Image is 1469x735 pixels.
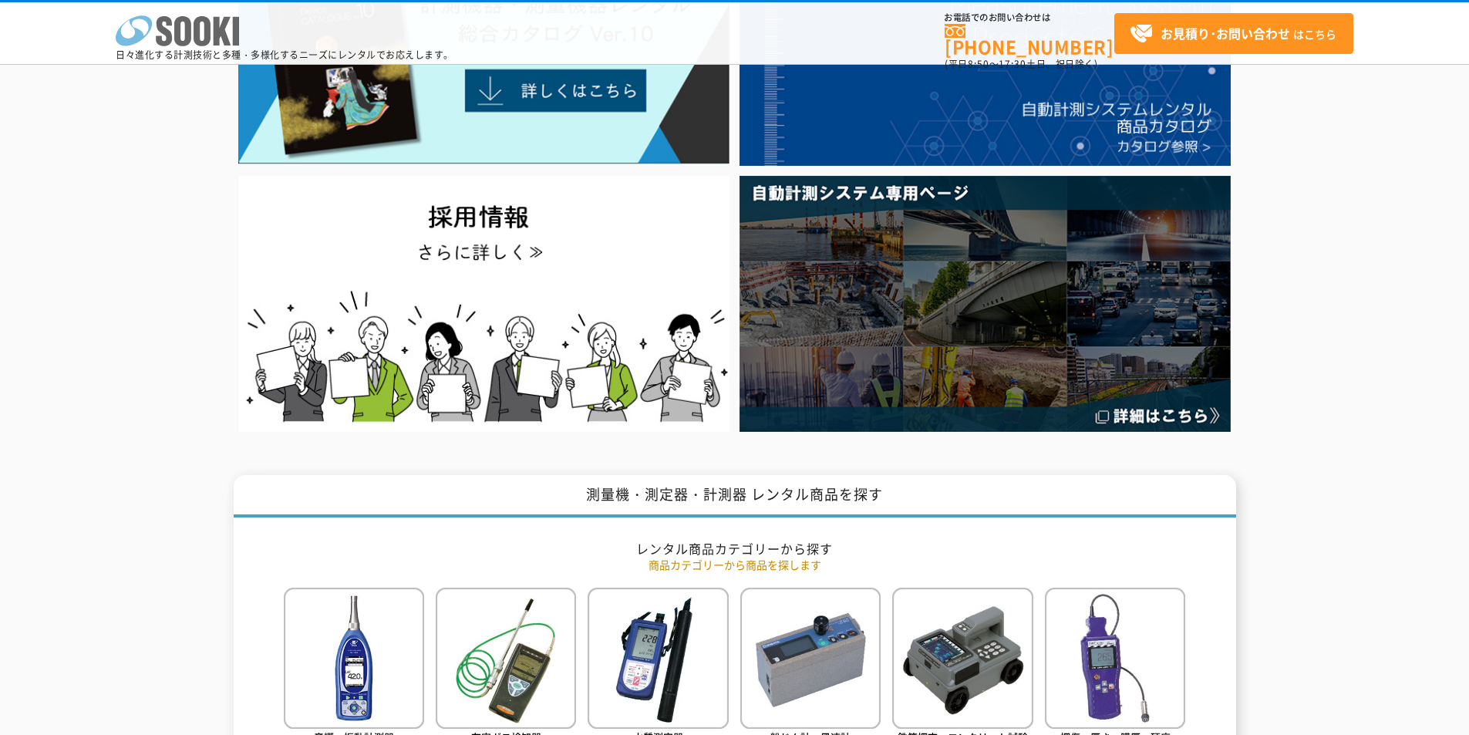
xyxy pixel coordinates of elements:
span: はこちら [1130,22,1336,46]
span: 8:50 [968,57,989,71]
span: 17:30 [999,57,1026,71]
strong: お見積り･お問い合わせ [1161,24,1290,42]
img: 水質測定器 [588,588,728,728]
img: 探傷・厚さ・膜厚・硬度 [1045,588,1185,728]
h1: 測量機・測定器・計測器 レンタル商品を探す [234,475,1236,518]
img: 粉じん計・風速計 [740,588,881,728]
img: 自動計測システム専用ページ [740,176,1231,431]
img: 音響・振動計測器 [284,588,424,728]
img: 鉄筋探査・コンクリート試験 [892,588,1033,728]
h2: レンタル商品カテゴリーから探す [284,541,1186,557]
img: SOOKI recruit [238,176,729,431]
a: [PHONE_NUMBER] [945,24,1114,56]
a: お見積り･お問い合わせはこちら [1114,13,1353,54]
p: 日々進化する計測技術と多種・多様化するニーズにレンタルでお応えします。 [116,50,453,59]
span: (平日 ～ 土日、祝日除く) [945,57,1097,71]
span: お電話でのお問い合わせは [945,13,1114,22]
p: 商品カテゴリーから商品を探します [284,557,1186,573]
img: 有害ガス検知器 [436,588,576,728]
